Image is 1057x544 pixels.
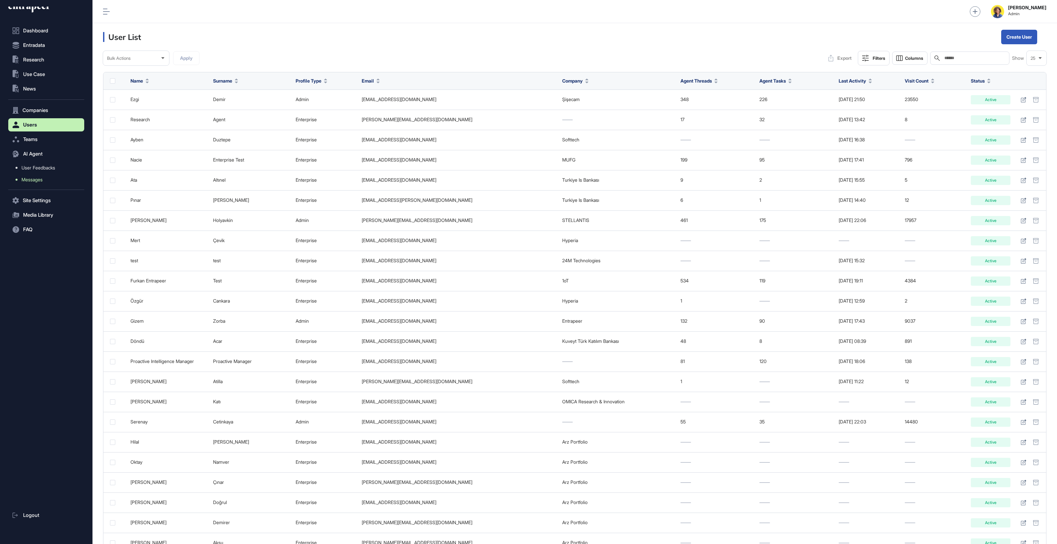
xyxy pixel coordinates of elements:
[1008,5,1046,10] strong: [PERSON_NAME]
[759,77,792,84] button: Agent Tasks
[8,24,84,37] a: Dashboard
[213,318,289,324] div: Zorba
[8,509,84,522] a: Logout
[213,439,289,445] div: [PERSON_NAME]
[905,56,923,61] span: Columns
[130,198,206,203] div: Pınar
[680,278,753,283] div: 534
[296,399,355,404] div: enterprise
[213,399,289,404] div: Katı
[12,162,84,174] a: User Feedbacks
[905,157,964,163] div: 796
[8,53,84,66] button: Research
[839,298,898,304] div: [DATE] 12:59
[213,500,289,505] div: Doğrul
[562,318,582,324] a: Entrapeer
[362,318,556,324] div: [EMAIL_ADDRESS][DOMAIN_NAME]
[296,459,355,465] div: enterprise
[971,458,1010,467] div: Active
[130,117,206,122] div: Research
[680,77,718,84] button: Agent Threads
[562,157,575,163] a: MUFG
[1001,30,1037,44] button: Create User
[839,258,898,263] div: [DATE] 15:32
[839,97,898,102] div: [DATE] 21:50
[971,317,1010,326] div: Active
[8,208,84,222] button: Media Library
[971,417,1010,427] div: Active
[8,82,84,95] button: News
[362,278,556,283] div: [EMAIL_ADDRESS][DOMAIN_NAME]
[362,157,556,163] div: [EMAIL_ADDRESS][DOMAIN_NAME]
[905,218,964,223] div: 17957
[23,212,53,218] span: Media Library
[1008,12,1046,16] span: Admin
[213,97,289,102] div: Demir
[759,318,832,324] div: 90
[213,137,289,142] div: Duztepe
[130,298,206,304] div: Özgür
[296,419,355,424] div: admin
[905,298,964,304] div: 2
[296,177,355,183] div: enterprise
[130,500,206,505] div: [PERSON_NAME]
[130,238,206,243] div: Mert
[759,359,832,364] div: 120
[991,5,1004,18] img: admin-avatar
[213,77,238,84] button: Surname
[971,478,1010,487] div: Active
[971,438,1010,447] div: Active
[971,498,1010,507] div: Active
[562,338,619,344] a: Kuveyt Türk Katılım Bankası
[971,95,1010,104] div: Active
[213,278,289,283] div: Test
[296,520,355,525] div: enterprise
[362,238,556,243] div: [EMAIL_ADDRESS][DOMAIN_NAME]
[680,359,753,364] div: 81
[562,499,588,505] a: Arz Portfolio
[680,298,753,304] div: 1
[680,157,753,163] div: 199
[296,379,355,384] div: enterprise
[839,318,898,324] div: [DATE] 17:43
[130,399,206,404] div: [PERSON_NAME]
[130,137,206,142] div: Ayben
[362,77,380,84] button: Email
[362,117,556,122] div: [PERSON_NAME][EMAIL_ADDRESS][DOMAIN_NAME]
[858,51,890,65] button: Filters
[213,198,289,203] div: [PERSON_NAME]
[971,236,1010,245] div: Active
[839,137,898,142] div: [DATE] 16:38
[362,298,556,304] div: [EMAIL_ADDRESS][DOMAIN_NAME]
[213,77,232,84] span: Surname
[8,68,84,81] button: Use Case
[296,218,355,223] div: admin
[296,339,355,344] div: enterprise
[213,339,289,344] div: Acar
[971,297,1010,306] div: Active
[296,77,321,84] span: Profile Type
[362,520,556,525] div: [PERSON_NAME][EMAIL_ADDRESS][DOMAIN_NAME]
[362,399,556,404] div: [EMAIL_ADDRESS][DOMAIN_NAME]
[759,177,832,183] div: 2
[759,339,832,344] div: 8
[296,157,355,163] div: enterprise
[213,298,289,304] div: Cankara
[971,216,1010,225] div: Active
[213,520,289,525] div: Demirer
[22,108,48,113] span: Companies
[296,439,355,445] div: enterprise
[839,218,898,223] div: [DATE] 22:06
[213,117,289,122] div: Agent
[362,419,556,424] div: [EMAIL_ADDRESS][DOMAIN_NAME]
[971,518,1010,527] div: Active
[296,258,355,263] div: enterprise
[213,177,289,183] div: Altınel
[562,137,579,142] a: Softtech
[23,43,45,48] span: Entradata
[213,238,289,243] div: Çevik
[562,77,583,84] span: Company
[839,157,898,163] div: [DATE] 17:41
[839,177,898,183] div: [DATE] 15:55
[213,379,289,384] div: Atilla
